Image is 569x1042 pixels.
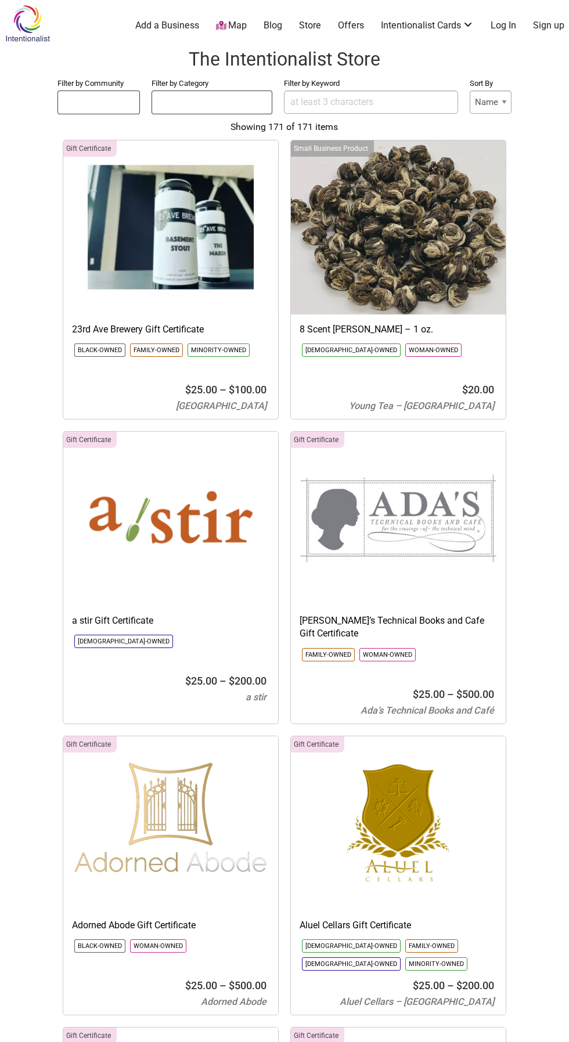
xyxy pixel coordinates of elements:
[349,400,494,411] span: Young Tea – [GEOGRAPHIC_DATA]
[185,383,191,396] span: $
[229,979,267,992] bdi: 500.00
[63,736,278,910] img: Adorned Abode Gift Certificates
[284,91,458,114] input: at least 3 characters
[74,343,125,357] li: Click to show only this community
[291,140,374,157] div: Click to show only this category
[152,77,272,91] label: Filter by Category
[72,919,269,932] h3: Adorned Abode Gift Certificate
[57,77,141,91] label: Filter by Community
[291,736,344,752] div: Click to show only this category
[63,140,117,157] div: Click to show only this category
[12,120,557,134] div: Showing 171 of 171 items
[361,705,494,716] span: Ada’s Technical Books and Café
[176,400,267,411] span: [GEOGRAPHIC_DATA]
[405,957,467,971] li: Click to show only this community
[284,77,458,91] label: Filter by Keyword
[264,19,282,32] a: Blog
[413,688,419,700] span: $
[229,383,235,396] span: $
[246,692,267,703] span: a stir
[201,996,267,1007] span: Adorned Abode
[63,432,117,448] div: Click to show only this category
[338,19,364,32] a: Offers
[413,979,419,992] span: $
[229,383,267,396] bdi: 100.00
[299,19,321,32] a: Store
[219,383,226,396] span: –
[300,919,497,932] h3: Aluel Cellars Gift Certificate
[300,323,497,336] h3: 8 Scent [PERSON_NAME] – 1 oz.
[185,979,217,992] bdi: 25.00
[302,957,401,971] li: Click to show only this community
[291,432,506,606] img: Adas Technical Books and Cafe Logo
[456,979,494,992] bdi: 200.00
[302,648,355,661] li: Click to show only this community
[185,675,217,687] bdi: 25.00
[63,736,117,752] div: Click to show only this category
[302,343,401,357] li: Click to show only this community
[219,675,226,687] span: –
[72,323,269,336] h3: 23rd Ave Brewery Gift Certificate
[135,19,199,32] a: Add a Business
[462,383,494,396] bdi: 20.00
[491,19,516,32] a: Log In
[188,343,250,357] li: Click to show only this community
[219,979,226,992] span: –
[74,939,125,953] li: Click to show only this community
[413,979,445,992] bdi: 25.00
[72,614,269,627] h3: a stir Gift Certificate
[405,343,462,357] li: Click to show only this community
[12,46,557,73] h1: The Intentionalist Store
[185,383,217,396] bdi: 25.00
[470,77,512,91] label: Sort By
[291,736,506,910] img: Aluel Cellars
[302,939,401,953] li: Click to show only this community
[300,614,497,641] h3: [PERSON_NAME]’s Technical Books and Cafe Gift Certificate
[229,979,235,992] span: $
[185,675,191,687] span: $
[405,939,458,953] li: Click to show only this community
[456,688,462,700] span: $
[229,675,235,687] span: $
[447,979,454,992] span: –
[340,996,494,1007] span: Aluel Cellars – [GEOGRAPHIC_DATA]
[462,383,468,396] span: $
[359,648,416,661] li: Click to show only this community
[291,140,506,314] img: Young Tea 8 Scent Jasmine Green Pearl
[216,19,247,32] a: Map
[456,688,494,700] bdi: 500.00
[130,939,186,953] li: Click to show only this community
[413,688,445,700] bdi: 25.00
[185,979,191,992] span: $
[456,979,462,992] span: $
[130,343,183,357] li: Click to show only this community
[291,432,344,448] div: Click to show only this category
[381,19,474,32] a: Intentionalist Cards
[533,19,564,32] a: Sign up
[229,675,267,687] bdi: 200.00
[74,635,173,648] li: Click to show only this community
[447,688,454,700] span: –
